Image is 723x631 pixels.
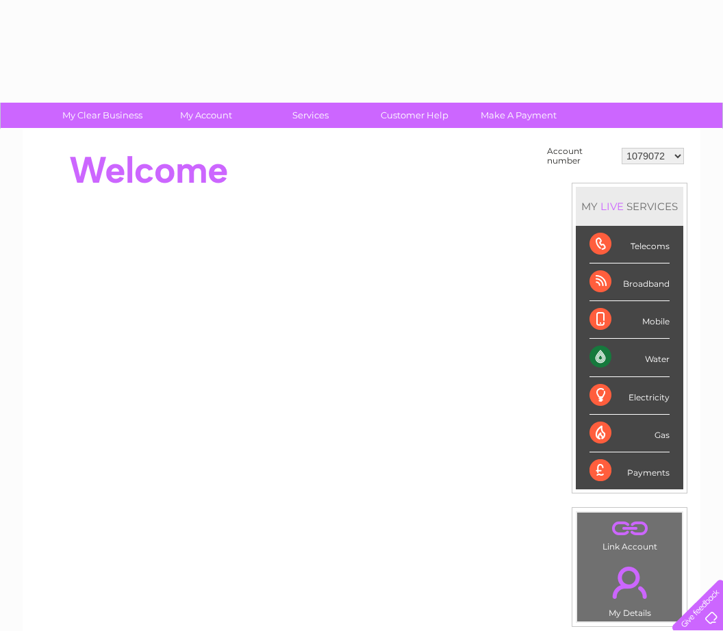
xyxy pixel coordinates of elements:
div: Telecoms [589,226,670,263]
a: . [581,558,678,606]
div: Mobile [589,301,670,339]
div: MY SERVICES [576,187,683,226]
a: My Account [150,103,263,128]
a: Make A Payment [462,103,575,128]
a: My Clear Business [46,103,159,128]
a: . [581,516,678,540]
div: Electricity [589,377,670,415]
div: Gas [589,415,670,452]
td: Link Account [576,512,683,555]
div: LIVE [598,200,626,213]
div: Broadband [589,263,670,301]
a: Services [254,103,367,128]
td: Account number [544,143,618,169]
a: Customer Help [358,103,471,128]
div: Payments [589,452,670,489]
td: My Details [576,555,683,622]
div: Water [589,339,670,376]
